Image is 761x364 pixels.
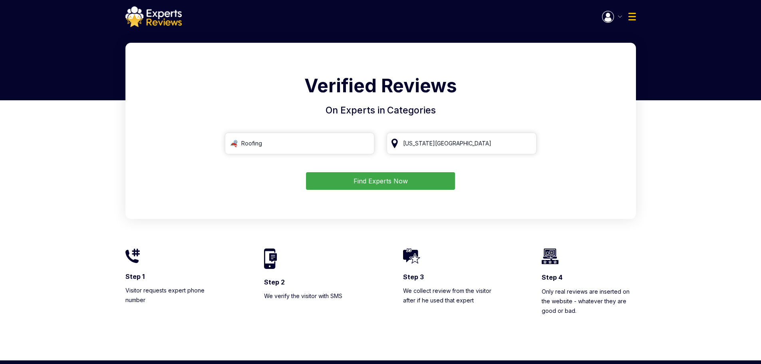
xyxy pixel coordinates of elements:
[602,11,614,23] img: Menu Icon
[403,286,497,305] p: We collect review from the visitor after if he used that expert
[306,172,455,190] button: Find Experts Now
[542,287,636,316] p: Only real reviews are inserted on the website - whatever they are good or bad.
[264,278,358,286] h3: Step 2
[264,249,277,269] img: homeIcon2
[125,6,182,27] img: logo
[403,273,497,281] h3: Step 3
[125,286,220,305] p: Visitor requests expert phone number
[618,16,622,18] img: Menu Icon
[225,133,375,154] input: Search Category
[403,249,420,264] img: homeIcon3
[387,133,536,154] input: Your City
[628,13,636,20] img: Menu Icon
[125,249,140,263] img: homeIcon1
[125,272,220,281] h3: Step 1
[264,291,358,301] p: We verify the visitor with SMS
[542,273,636,282] h3: Step 4
[135,103,626,117] h4: On Experts in Categories
[135,72,626,103] h1: Verified Reviews
[542,249,558,264] img: homeIcon4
